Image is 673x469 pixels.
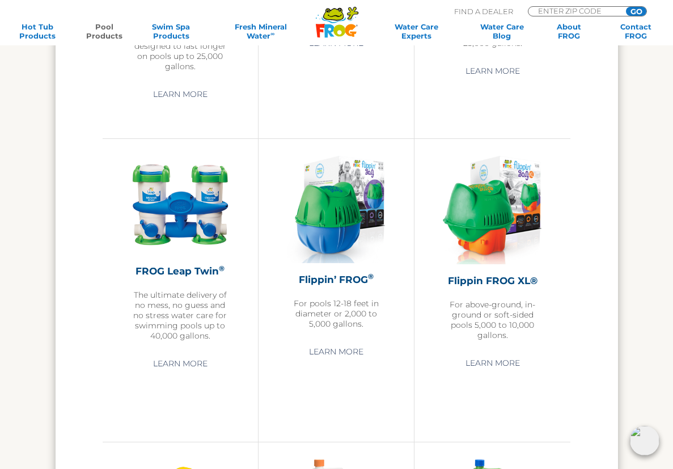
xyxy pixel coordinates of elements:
[140,353,221,374] a: Learn More
[537,7,613,15] input: Zip Code Form
[131,156,230,341] a: FROG Leap Twin®The ultimate delivery of no mess, no guess and no stress water care for swimming p...
[626,7,646,16] input: GO
[287,156,386,263] img: flippin-frog-featured-img-277x300.png
[287,156,386,329] a: Flippin’ FROG®For pools 12-18 feet in diameter or 2,000 to 5,000 gallons.
[443,299,542,340] p: For above-ground, in-ground or soft-sided pools 5,000 to 10,000 gallons.
[443,156,542,264] img: flippin-frog-xl-featured-img-v2-275x300.png
[11,22,64,40] a: Hot TubProducts
[212,22,309,40] a: Fresh MineralWater∞
[443,156,542,340] a: Flippin FROG XL®For above-ground, in-ground or soft-sided pools 5,000 to 10,000 gallons.
[452,61,533,81] a: Learn More
[219,264,225,273] sup: ®
[131,264,230,278] h2: FROG Leap Twin
[368,272,374,281] sup: ®
[140,84,221,104] a: Learn More
[476,22,528,40] a: Water CareBlog
[373,22,461,40] a: Water CareExperts
[296,341,376,362] a: Learn More
[287,298,386,329] p: For pools 12-18 feet in diameter or 2,000 to 5,000 gallons.
[145,22,197,40] a: Swim SpaProducts
[452,353,533,373] a: Learn More
[287,273,386,286] h2: Flippin’ FROG
[543,22,595,40] a: AboutFROG
[630,426,659,455] img: openIcon
[609,22,662,40] a: ContactFROG
[131,290,230,341] p: The ultimate delivery of no mess, no guess and no stress water care for swimming pools up to 40,0...
[454,6,513,16] p: Find A Dealer
[131,156,230,255] img: InfuzerTwin-300x300.png
[78,22,130,40] a: PoolProducts
[443,274,542,288] h2: Flippin FROG XL®
[270,31,274,37] sup: ∞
